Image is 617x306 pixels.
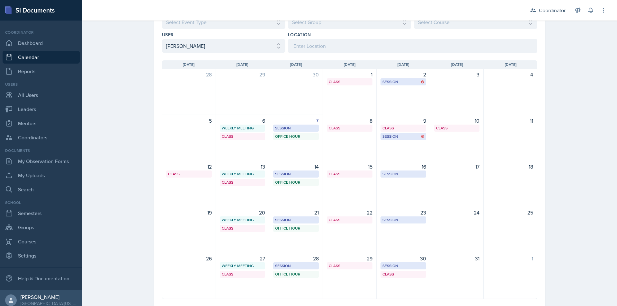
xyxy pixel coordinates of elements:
div: Office Hour [275,134,317,139]
div: [PERSON_NAME] [21,294,77,300]
div: 31 [434,255,480,262]
div: 18 [487,163,533,170]
div: 4 [487,71,533,78]
div: 9 [380,117,426,125]
div: 8 [327,117,372,125]
div: 11 [487,117,533,125]
div: 30 [273,71,319,78]
a: Courses [3,235,80,248]
a: Coordinators [3,131,80,144]
div: Class [222,134,264,139]
div: Class [382,271,424,277]
div: 19 [166,209,212,216]
div: 12 [166,163,212,170]
div: Office Hour [275,225,317,231]
a: Settings [3,249,80,262]
a: Semesters [3,207,80,220]
div: 23 [380,209,426,216]
div: 28 [273,255,319,262]
a: Mentors [3,117,80,130]
div: Class [222,225,264,231]
div: Class [382,125,424,131]
div: Class [168,171,210,177]
div: Documents [3,148,80,153]
span: [DATE] [398,62,409,67]
div: Coordinator [539,6,566,14]
div: 6 [220,117,265,125]
div: Weekly Meeting [222,171,264,177]
a: Reports [3,65,80,78]
div: Session [382,171,424,177]
div: 17 [434,163,480,170]
div: Session [382,134,424,139]
input: Enter Location [288,39,537,53]
a: Search [3,183,80,196]
span: [DATE] [505,62,516,67]
a: All Users [3,89,80,101]
div: Session [275,263,317,269]
a: My Uploads [3,169,80,182]
div: Class [329,125,371,131]
div: Class [329,217,371,223]
div: Class [329,79,371,85]
div: 29 [327,255,372,262]
div: Users [3,82,80,87]
div: 29 [220,71,265,78]
div: 15 [327,163,372,170]
div: 1 [327,71,372,78]
div: 26 [166,255,212,262]
div: Class [436,125,478,131]
div: 28 [166,71,212,78]
div: Coordinator [3,30,80,35]
div: School [3,200,80,205]
a: Calendar [3,51,80,64]
div: Class [222,179,264,185]
div: 10 [434,117,480,125]
div: Session [382,263,424,269]
div: Session [275,217,317,223]
div: Weekly Meeting [222,217,264,223]
div: Office Hour [275,179,317,185]
div: Class [222,271,264,277]
div: Weekly Meeting [222,125,264,131]
span: [DATE] [237,62,248,67]
div: 16 [380,163,426,170]
span: [DATE] [451,62,463,67]
div: Class [329,263,371,269]
div: 20 [220,209,265,216]
div: 5 [166,117,212,125]
label: User [162,31,174,38]
div: 21 [273,209,319,216]
div: Weekly Meeting [222,263,264,269]
div: 13 [220,163,265,170]
div: 30 [380,255,426,262]
div: Session [275,125,317,131]
div: 24 [434,209,480,216]
div: Class [329,171,371,177]
label: Location [288,31,311,38]
div: Session [382,217,424,223]
div: Session [382,79,424,85]
a: Dashboard [3,37,80,49]
div: 27 [220,255,265,262]
div: Help & Documentation [3,272,80,285]
div: 1 [487,255,533,262]
span: [DATE] [344,62,355,67]
a: Groups [3,221,80,234]
a: My Observation Forms [3,155,80,168]
div: 14 [273,163,319,170]
div: 22 [327,209,372,216]
div: Office Hour [275,271,317,277]
span: [DATE] [290,62,302,67]
div: 25 [487,209,533,216]
span: [DATE] [183,62,194,67]
div: 3 [434,71,480,78]
div: 7 [273,117,319,125]
div: Session [275,171,317,177]
div: 2 [380,71,426,78]
a: Leaders [3,103,80,116]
